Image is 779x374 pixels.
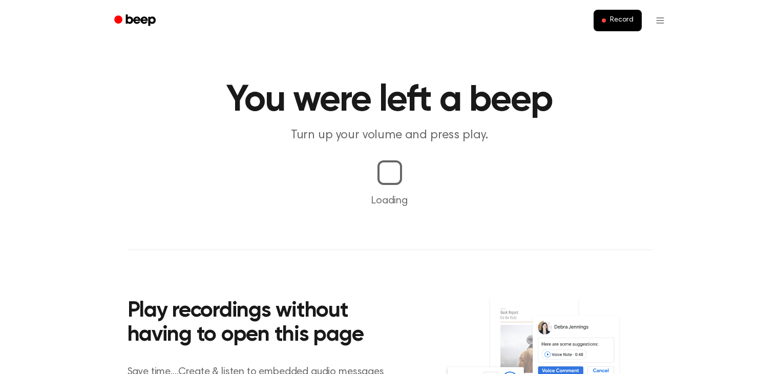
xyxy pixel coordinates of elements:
a: Beep [107,11,165,31]
button: Record [594,10,641,31]
button: Open menu [648,8,672,33]
h1: You were left a beep [128,82,652,119]
h2: Play recordings without having to open this page [128,299,404,348]
p: Turn up your volume and press play. [193,127,586,144]
span: Record [610,16,633,25]
p: Loading [12,193,767,209]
